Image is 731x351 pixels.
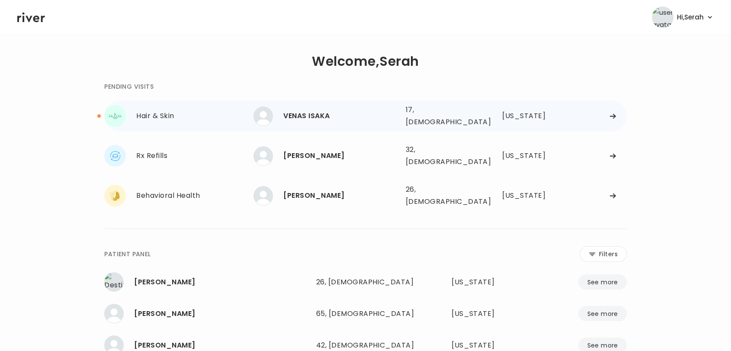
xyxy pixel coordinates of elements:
[406,104,475,128] div: 17, [DEMOGRAPHIC_DATA]
[283,110,398,122] div: VENAS ISAKA
[253,186,273,206] img: PAYTON ELLSWORTH
[104,272,124,292] img: Destiny Ford
[136,190,253,202] div: Behavioral Health
[283,190,398,202] div: PAYTON ELLSWORTH
[677,11,704,23] span: Hi, Serah
[316,276,415,288] div: 26, [DEMOGRAPHIC_DATA]
[502,150,551,162] div: Colorado
[312,55,419,68] h1: Welcome, Serah
[253,146,273,166] img: Ariel Amirinoor
[652,6,673,28] img: user avatar
[502,110,551,122] div: Idaho
[134,308,309,320] div: Joanna Bray
[580,246,627,262] button: Filters
[134,276,309,288] div: Destiny Ford
[406,144,475,168] div: 32, [DEMOGRAPHIC_DATA]
[104,304,124,323] img: Joanna Bray
[104,249,151,259] div: PATIENT PANEL
[452,308,521,320] div: Illinois
[104,81,154,92] div: PENDING VISITS
[136,110,253,122] div: Hair & Skin
[578,306,626,321] button: See more
[452,276,521,288] div: Florida
[502,190,551,202] div: Oklahoma
[136,150,253,162] div: Rx Refills
[578,274,626,290] button: See more
[283,150,398,162] div: Ariel Amirinoor
[406,184,475,208] div: 26, [DEMOGRAPHIC_DATA]
[652,6,714,28] button: user avatarHi,Serah
[253,106,273,126] img: VENAS ISAKA
[316,308,415,320] div: 65, [DEMOGRAPHIC_DATA]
